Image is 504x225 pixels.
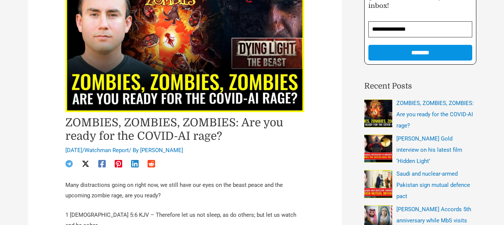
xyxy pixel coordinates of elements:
a: Watchman Report [84,147,129,154]
a: Reddit [148,160,155,167]
a: [PERSON_NAME] Gold interview on his latest film ‘Hidden Light’ [396,135,462,164]
a: Twitter / X [82,160,89,167]
p: Many distractions going on right now, we still have our eyes on the beast peace and the upcoming ... [65,180,304,201]
h2: Recent Posts [364,80,476,92]
a: Telegram [65,160,73,167]
a: Pinterest [115,160,122,167]
h1: ZOMBIES, ZOMBIES, ZOMBIES: Are you ready for the COVID-AI rage? [65,116,304,143]
div: / / By [65,147,304,155]
input: Email Address * [368,21,472,37]
a: Facebook [98,160,106,167]
a: Linkedin [131,160,139,167]
a: Saudi and nuclear-armed Pakistan sign mutual defence pact [396,170,470,200]
a: [PERSON_NAME] [140,147,183,154]
span: [DATE] [65,147,82,154]
a: ZOMBIES, ZOMBIES, ZOMBIES: Are you ready for the COVID-AI rage? [396,100,474,129]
